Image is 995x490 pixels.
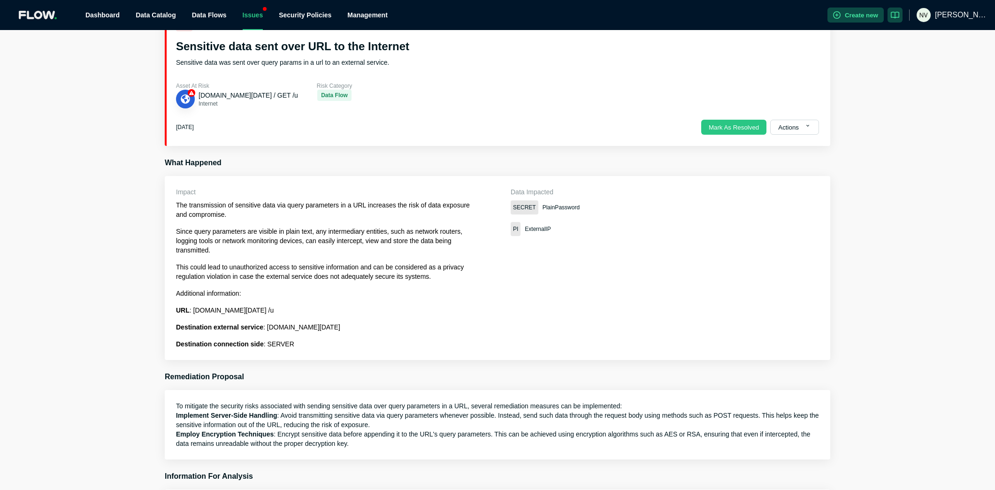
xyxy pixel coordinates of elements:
[176,122,194,132] div: [DATE]
[511,187,808,197] p: Data Impacted
[85,11,120,19] a: Dashboard
[176,90,298,108] div: ApiEndpoint[DOMAIN_NAME][DATE] / GET /uInternet
[199,100,218,107] span: Internet
[317,82,352,90] p: Risk Category
[176,430,274,438] strong: Employ Encryption Techniques
[199,92,298,99] span: [DOMAIN_NAME][DATE] / GET /u
[701,120,766,135] button: Mark As Resolved
[513,226,518,232] span: PI
[176,90,195,108] button: ApiEndpoint
[176,306,473,315] p: : [DOMAIN_NAME][DATE] /u
[176,306,190,314] strong: URL
[176,339,473,349] p: : SERVER
[176,322,473,332] p: : [DOMAIN_NAME][DATE]
[176,82,298,90] p: Asset At Risk
[176,227,473,255] p: Since query parameters are visible in plain text, any intermediary entities, such as network rout...
[176,412,277,419] strong: Implement Server-Side Handling
[165,157,830,168] h3: What Happened
[827,8,884,23] button: Create new
[176,58,562,67] p: Sensitive data was sent over query params in a url to an external service.
[176,262,473,281] p: This could lead to unauthorized access to sensitive information and can be considered as a privac...
[136,11,176,19] a: Data Catalog
[176,401,819,411] p: To mitigate the security risks associated with sending sensitive data over query parameters in a ...
[513,204,536,211] span: SECRET
[176,187,473,197] p: Impact
[176,200,473,219] p: The transmission of sensitive data via query parameters in a URL increases the risk of data expos...
[770,120,819,135] button: Actions
[176,429,819,448] p: : Encrypt sensitive data before appending it to the URL's query parameters. This can be achieved ...
[176,340,264,348] strong: Destination connection side
[525,224,551,234] span: ExternalIP
[192,11,227,19] span: Data Flows
[176,323,263,331] strong: Destination external service
[165,471,830,482] h3: Information For Analysis
[179,93,191,105] img: ApiEndpoint
[917,8,931,22] img: 41fc20af0c1cf4c054f3615801c6e28a
[176,39,819,54] h2: Sensitive data sent over URL to the Internet
[199,91,298,100] button: [DOMAIN_NAME][DATE] / GET /u
[165,371,830,383] h3: Remediation Proposal
[176,411,819,429] p: : Avoid transmitting sensitive data via query parameters whenever possible. Instead, send such da...
[317,90,352,101] span: Data Flow
[543,203,580,212] span: PlainPassword
[176,289,473,298] p: Additional information:
[279,11,331,19] a: Security Policies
